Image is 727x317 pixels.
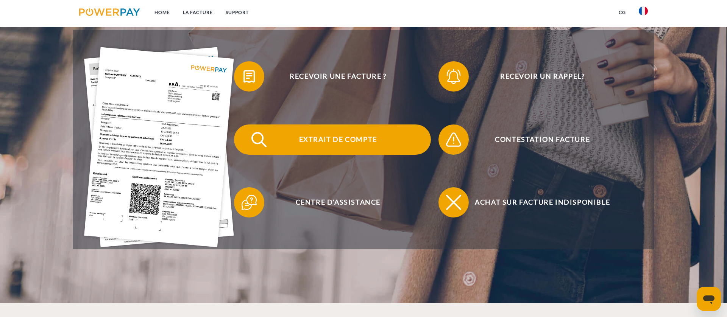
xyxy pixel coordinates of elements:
img: logo-powerpay.svg [79,8,140,16]
img: single_invoice_powerpay_fr.jpg [84,47,234,247]
button: Achat sur facture indisponible [438,187,635,218]
button: Extrait de compte [234,124,431,155]
span: Recevoir un rappel? [450,61,635,92]
span: Extrait de compte [245,124,431,155]
img: qb_warning.svg [444,130,463,149]
img: qb_search.svg [250,130,268,149]
img: qb_bill.svg [240,67,259,86]
img: qb_close.svg [444,193,463,212]
a: CG [612,6,632,19]
iframe: Bouton de lancement de la fenêtre de messagerie [697,287,721,311]
span: Achat sur facture indisponible [450,187,635,218]
button: Contestation Facture [438,124,635,155]
span: Centre d'assistance [245,187,431,218]
img: qb_bell.svg [444,67,463,86]
button: Centre d'assistance [234,187,431,218]
a: Support [219,6,255,19]
img: fr [639,6,648,16]
a: Home [148,6,176,19]
img: qb_help.svg [240,193,259,212]
span: Recevoir une facture ? [245,61,431,92]
span: Contestation Facture [450,124,635,155]
button: Recevoir une facture ? [234,61,431,92]
a: LA FACTURE [176,6,219,19]
button: Recevoir un rappel? [438,61,635,92]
